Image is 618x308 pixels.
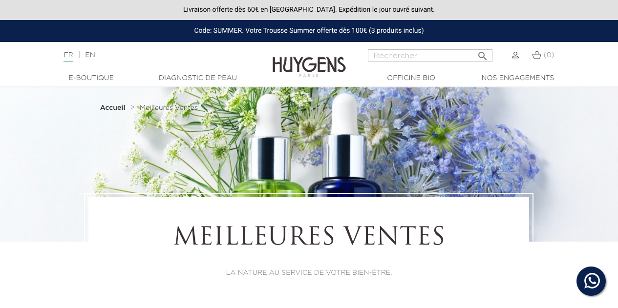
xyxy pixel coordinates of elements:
span: (0) [544,52,554,59]
a: Accueil [100,104,128,112]
i:  [477,47,489,59]
a: Diagnostic de peau [149,73,247,83]
strong: Accueil [100,104,126,111]
button:  [474,46,491,60]
input: Rechercher [368,49,492,62]
a: Officine Bio [362,73,460,83]
img: Huygens [273,41,346,79]
a: Meilleures Ventes [140,104,198,112]
a: EN [85,52,95,59]
span: Meilleures Ventes [140,104,198,111]
div: | [59,49,250,61]
a: E-Boutique [43,73,140,83]
a: FR [64,52,73,62]
a: Nos engagements [469,73,567,83]
p: LA NATURE AU SERVICE DE VOTRE BIEN-ÊTRE. [115,268,502,278]
h1: Meilleures Ventes [115,224,502,253]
